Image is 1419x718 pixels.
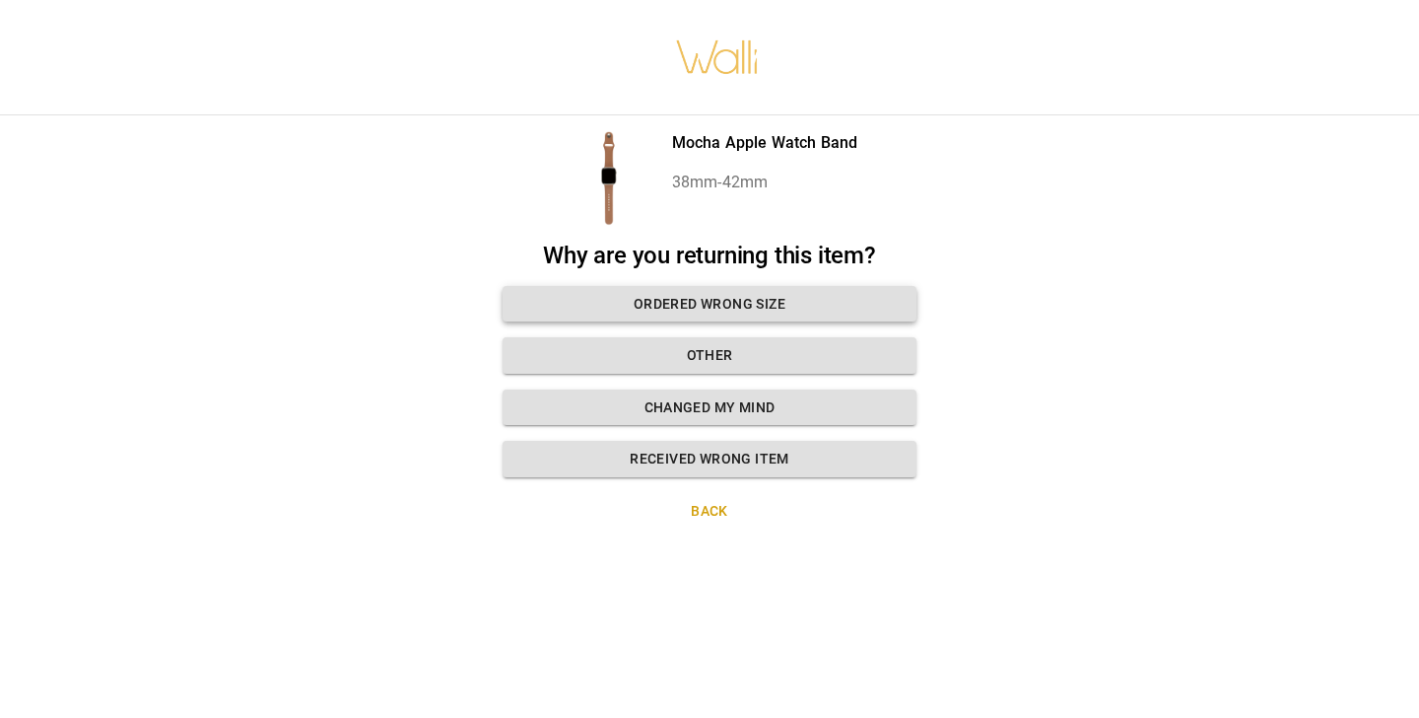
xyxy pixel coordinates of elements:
p: Mocha Apple Watch Band [672,131,857,155]
button: Changed my mind [503,390,916,426]
img: walli-inc.myshopify.com [675,15,760,100]
button: Received wrong item [503,441,916,477]
button: Ordered wrong size [503,286,916,323]
p: 38mm-42mm [672,171,857,194]
button: Other [503,337,916,374]
button: Back [503,493,916,530]
h2: Why are you returning this item? [503,242,916,270]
